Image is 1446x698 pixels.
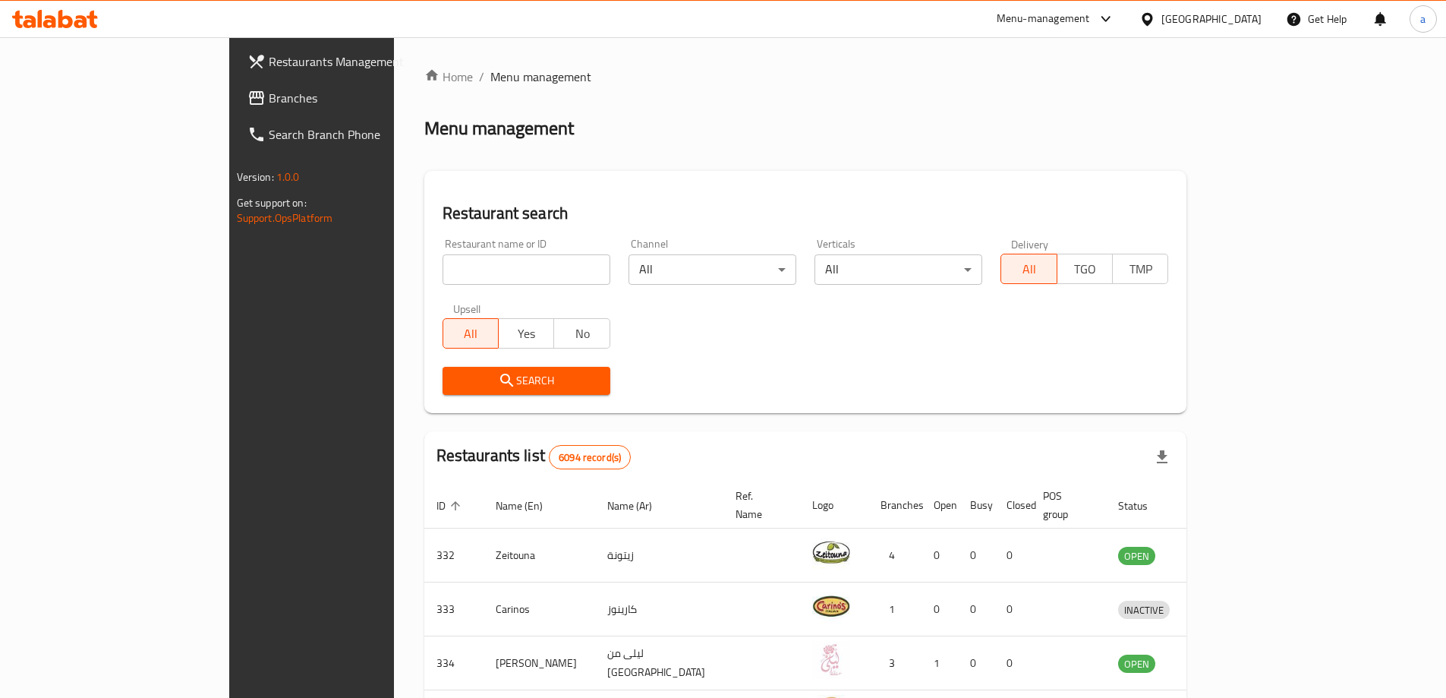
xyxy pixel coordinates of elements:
[1161,11,1262,27] div: [GEOGRAPHIC_DATA]
[484,583,595,636] td: Carinos
[479,68,484,86] li: /
[424,68,1187,86] nav: breadcrumb
[921,636,958,690] td: 1
[276,167,300,187] span: 1.0.0
[958,583,994,636] td: 0
[443,318,499,349] button: All
[595,636,723,690] td: ليلى من [GEOGRAPHIC_DATA]
[484,529,595,583] td: Zeitouna
[994,529,1031,583] td: 0
[449,323,493,345] span: All
[868,583,921,636] td: 1
[868,482,921,529] th: Branches
[436,444,632,469] h2: Restaurants list
[595,529,723,583] td: زيتونة
[1118,655,1155,673] span: OPEN
[269,125,458,144] span: Search Branch Phone
[443,254,610,285] input: Search for restaurant name or ID..
[868,636,921,690] td: 3
[997,10,1090,28] div: Menu-management
[921,482,958,529] th: Open
[800,482,868,529] th: Logo
[453,303,481,314] label: Upsell
[505,323,548,345] span: Yes
[1118,601,1170,619] div: INACTIVE
[443,367,610,395] button: Search
[921,583,958,636] td: 0
[550,450,630,465] span: 6094 record(s)
[237,193,307,213] span: Get support on:
[958,482,994,529] th: Busy
[1063,258,1107,280] span: TGO
[1420,11,1426,27] span: a
[1043,487,1088,523] span: POS group
[1118,497,1167,515] span: Status
[498,318,554,349] button: Yes
[436,497,465,515] span: ID
[484,636,595,690] td: [PERSON_NAME]
[1007,258,1051,280] span: All
[235,80,471,116] a: Branches
[1119,258,1162,280] span: TMP
[736,487,782,523] span: Ref. Name
[868,529,921,583] td: 4
[607,497,672,515] span: Name (Ar)
[560,323,603,345] span: No
[235,116,471,153] a: Search Branch Phone
[496,497,562,515] span: Name (En)
[1118,602,1170,619] span: INACTIVE
[595,583,723,636] td: كارينوز
[812,641,850,679] img: Leila Min Lebnan
[237,208,333,228] a: Support.OpsPlatform
[1011,238,1049,249] label: Delivery
[994,583,1031,636] td: 0
[812,587,850,625] img: Carinos
[994,636,1031,690] td: 0
[994,482,1031,529] th: Closed
[490,68,591,86] span: Menu management
[455,371,598,390] span: Search
[553,318,610,349] button: No
[237,167,274,187] span: Version:
[1000,254,1057,284] button: All
[424,116,574,141] h2: Menu management
[1118,548,1155,565] span: OPEN
[921,529,958,583] td: 0
[628,254,796,285] div: All
[958,529,994,583] td: 0
[958,636,994,690] td: 0
[269,52,458,71] span: Restaurants Management
[549,445,631,469] div: Total records count
[443,202,1169,225] h2: Restaurant search
[269,89,458,107] span: Branches
[1057,254,1113,284] button: TGO
[1144,439,1180,475] div: Export file
[814,254,982,285] div: All
[812,533,850,571] img: Zeitouna
[1112,254,1168,284] button: TMP
[235,43,471,80] a: Restaurants Management
[1118,655,1155,673] div: OPEN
